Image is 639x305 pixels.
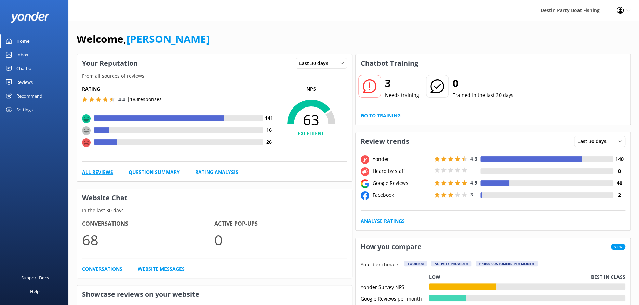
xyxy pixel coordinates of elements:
h4: EXCELLENT [275,130,347,137]
div: Reviews [16,75,33,89]
span: 4.4 [118,96,125,103]
a: Analyse Ratings [361,217,405,225]
div: Recommend [16,89,42,103]
h4: 0 [613,167,625,175]
h4: 141 [263,114,275,122]
h3: How you compare [356,238,427,256]
div: Google Reviews [371,179,432,187]
p: Trained in the last 30 days [453,91,514,99]
div: Google Reviews per month [361,295,429,301]
div: Chatbot [16,62,33,75]
div: Activity Provider [431,261,471,266]
p: Needs training [385,91,419,99]
p: From all sources of reviews [77,72,352,80]
h4: 26 [263,138,275,146]
h4: 140 [613,155,625,163]
div: Inbox [16,48,28,62]
img: yonder-white-logo.png [10,12,50,23]
a: [PERSON_NAME] [127,32,210,46]
h2: 0 [453,75,514,91]
span: 3 [470,191,473,198]
div: > 1000 customers per month [476,261,538,266]
div: Heard by staff [371,167,432,175]
p: 68 [82,228,214,251]
p: In the last 30 days [77,207,352,214]
div: Facebook [371,191,432,199]
h1: Welcome, [77,31,210,47]
h4: 40 [613,179,625,187]
p: NPS [275,85,347,93]
div: Help [30,284,40,298]
h4: Active Pop-ups [214,219,347,228]
div: Home [16,34,30,48]
a: Conversations [82,265,122,273]
h5: Rating [82,85,275,93]
div: Yonder [371,155,432,163]
p: Low [429,273,440,281]
h2: 3 [385,75,419,91]
p: Your benchmark: [361,261,400,269]
h4: Conversations [82,219,214,228]
h3: Chatbot Training [356,54,423,72]
div: Tourism [404,261,427,266]
div: Yonder Survey NPS [361,283,429,290]
h3: Review trends [356,132,414,150]
span: Last 30 days [299,60,332,67]
a: Rating Analysis [195,168,238,176]
div: Support Docs [21,271,49,284]
p: 0 [214,228,347,251]
span: New [611,244,625,250]
div: Settings [16,103,33,116]
h4: 2 [613,191,625,199]
a: Website Messages [138,265,185,273]
a: All Reviews [82,168,113,176]
span: Last 30 days [577,138,611,145]
h4: 16 [263,126,275,134]
a: Question Summary [129,168,180,176]
p: | 183 responses [127,96,162,103]
span: 4.3 [470,155,477,162]
p: Best in class [591,273,625,281]
a: Go to Training [361,112,401,119]
h3: Website Chat [77,189,352,207]
span: 4.9 [470,179,477,186]
h3: Your Reputation [77,54,143,72]
span: 63 [275,111,347,128]
h3: Showcase reviews on your website [77,285,352,303]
